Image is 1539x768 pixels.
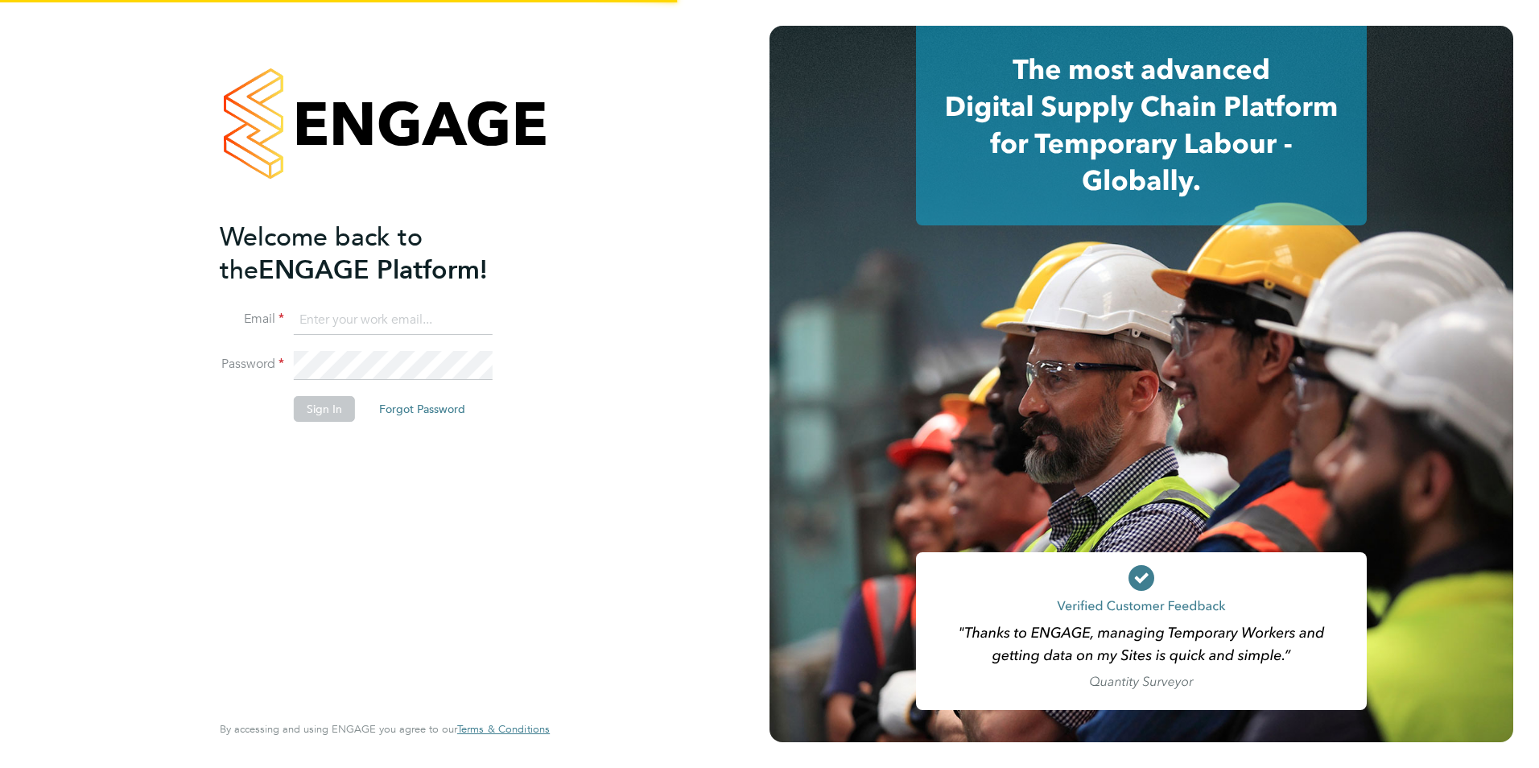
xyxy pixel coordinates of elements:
input: Enter your work email... [294,306,493,335]
h2: ENGAGE Platform! [220,221,534,287]
label: Password [220,356,284,373]
button: Sign In [294,396,355,422]
span: By accessing and using ENGAGE you agree to our [220,722,550,736]
span: Welcome back to the [220,221,423,286]
label: Email [220,311,284,328]
span: Terms & Conditions [457,722,550,736]
a: Terms & Conditions [457,723,550,736]
button: Forgot Password [366,396,478,422]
